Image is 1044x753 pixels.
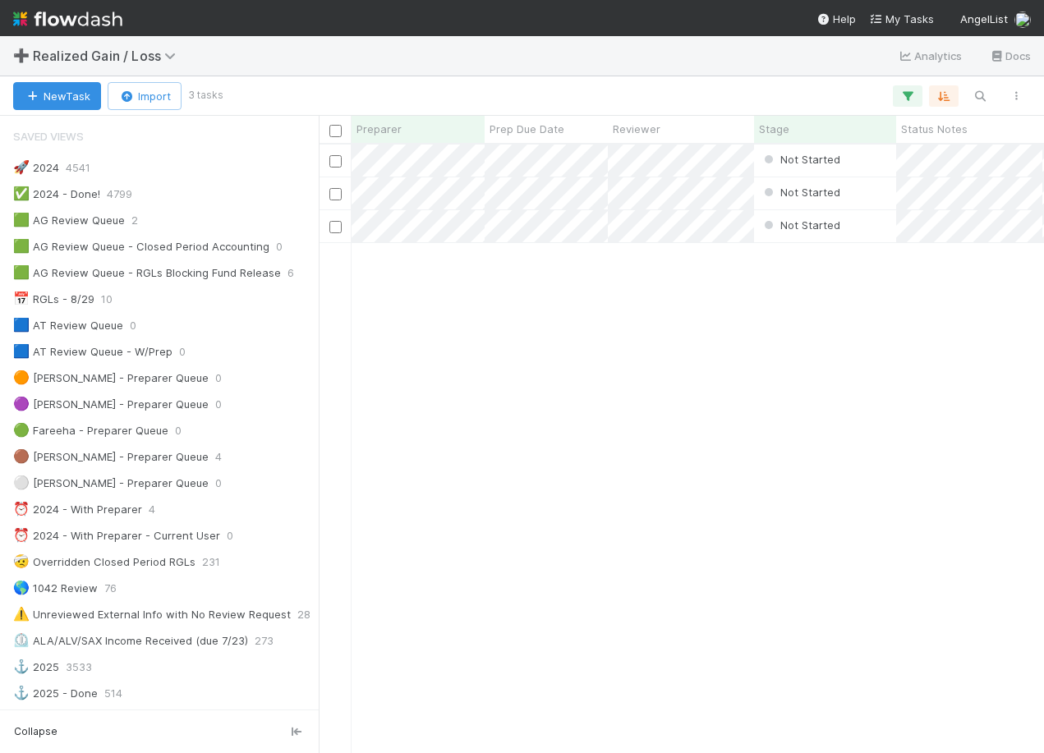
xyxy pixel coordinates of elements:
[13,686,30,700] span: ⚓
[761,217,840,233] div: Not Started
[869,11,934,27] a: My Tasks
[33,48,184,64] span: Realized Gain / Loss
[14,724,57,739] span: Collapse
[276,236,283,257] span: 0
[255,631,274,651] span: 273
[13,160,30,174] span: 🚀
[13,82,101,110] button: NewTask
[901,121,968,137] span: Status Notes
[13,499,142,520] div: 2024 - With Preparer
[104,683,122,704] span: 514
[13,289,94,310] div: RGLs - 8/29
[898,46,963,66] a: Analytics
[287,263,294,283] span: 6
[13,607,30,621] span: ⚠️
[13,210,125,231] div: AG Review Queue
[989,46,1031,66] a: Docs
[1014,11,1031,28] img: avatar_1c2f0edd-858e-4812-ac14-2a8986687c67.png
[13,239,30,253] span: 🟩
[329,221,342,233] input: Toggle Row Selected
[13,447,209,467] div: [PERSON_NAME] - Preparer Queue
[215,368,222,388] span: 0
[188,88,223,103] small: 3 tasks
[13,604,291,625] div: Unreviewed External Info with No Review Request
[215,447,222,467] span: 4
[13,502,30,516] span: ⏰
[215,394,222,415] span: 0
[13,5,122,33] img: logo-inverted-e16ddd16eac7371096b0.svg
[297,604,310,625] span: 28
[13,158,59,178] div: 2024
[13,184,100,204] div: 2024 - Done!
[101,289,113,310] span: 10
[13,397,30,411] span: 🟣
[13,578,98,599] div: 1042 Review
[816,11,856,27] div: Help
[13,657,59,677] div: 2025
[13,315,123,336] div: AT Review Queue
[104,578,117,599] span: 76
[13,526,220,546] div: 2024 - With Preparer - Current User
[13,449,30,463] span: 🟤
[13,394,209,415] div: [PERSON_NAME] - Preparer Queue
[960,12,1008,25] span: AngelList
[13,236,269,257] div: AG Review Queue - Closed Period Accounting
[13,186,30,200] span: ✅
[13,528,30,542] span: ⏰
[13,552,195,572] div: Overridden Closed Period RGLs
[869,12,934,25] span: My Tasks
[13,342,172,362] div: AT Review Queue - W/Prep
[13,554,30,568] span: 🤕
[13,683,98,704] div: 2025 - Done
[131,210,138,231] span: 2
[13,120,84,153] span: Saved Views
[13,263,281,283] div: AG Review Queue - RGLs Blocking Fund Release
[13,581,30,595] span: 🌎
[13,213,30,227] span: 🟩
[107,184,132,204] span: 4799
[179,342,186,362] span: 0
[13,265,30,279] span: 🟩
[759,121,789,137] span: Stage
[13,420,168,441] div: Fareeha - Preparer Queue
[130,315,136,336] span: 0
[329,155,342,168] input: Toggle Row Selected
[149,499,155,520] span: 4
[66,657,92,677] span: 3533
[13,631,248,651] div: ALA/ALV/SAX Income Received (due 7/23)
[329,188,342,200] input: Toggle Row Selected
[761,153,840,166] span: Not Started
[13,423,30,437] span: 🟢
[613,121,660,137] span: Reviewer
[66,158,90,178] span: 4541
[761,218,840,232] span: Not Started
[761,186,840,199] span: Not Started
[356,121,402,137] span: Preparer
[761,184,840,200] div: Not Started
[13,48,30,62] span: ➕
[202,552,220,572] span: 231
[175,420,182,441] span: 0
[13,292,30,305] span: 📅
[227,526,233,546] span: 0
[490,121,564,137] span: Prep Due Date
[215,473,222,494] span: 0
[13,633,30,647] span: ⏲️
[13,318,30,332] span: 🟦
[13,475,30,489] span: ⚪
[329,125,342,137] input: Toggle All Rows Selected
[13,659,30,673] span: ⚓
[13,344,30,358] span: 🟦
[108,82,182,110] button: Import
[13,473,209,494] div: [PERSON_NAME] - Preparer Queue
[13,370,30,384] span: 🟠
[761,151,840,168] div: Not Started
[13,368,209,388] div: [PERSON_NAME] - Preparer Queue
